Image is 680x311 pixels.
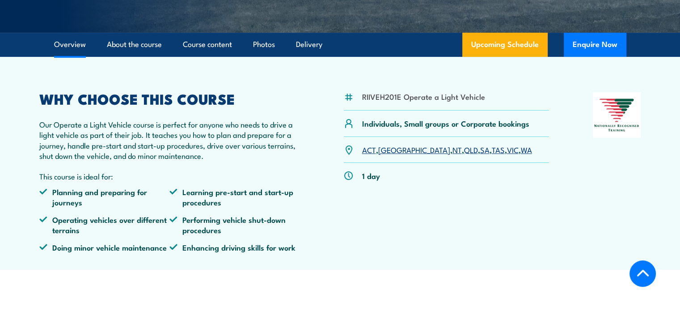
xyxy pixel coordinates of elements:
li: Doing minor vehicle maintenance [39,242,170,252]
a: VIC [507,144,519,155]
img: Nationally Recognised Training logo. [593,92,641,138]
a: About the course [107,33,162,56]
p: Individuals, Small groups or Corporate bookings [362,118,529,128]
p: , , , , , , , [362,145,532,155]
a: [GEOGRAPHIC_DATA] [378,144,450,155]
a: WA [521,144,532,155]
li: Performing vehicle shut-down procedures [169,214,300,235]
h2: WHY CHOOSE THIS COURSE [39,92,300,105]
li: Enhancing driving skills for work [169,242,300,252]
a: TAS [492,144,505,155]
p: 1 day [362,170,380,181]
a: ACT [362,144,376,155]
li: Learning pre-start and start-up procedures [169,187,300,208]
p: Our Operate a Light Vehicle course is perfect for anyone who needs to drive a light vehicle as pa... [39,119,300,161]
a: QLD [464,144,478,155]
a: NT [452,144,462,155]
a: Delivery [296,33,322,56]
button: Enquire Now [564,33,626,57]
li: Planning and preparing for journeys [39,187,170,208]
a: Overview [54,33,86,56]
a: SA [480,144,490,155]
a: Course content [183,33,232,56]
li: RIIVEH201E Operate a Light Vehicle [362,91,485,102]
p: This course is ideal for: [39,171,300,181]
a: Photos [253,33,275,56]
li: Operating vehicles over different terrains [39,214,170,235]
a: Upcoming Schedule [462,33,548,57]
